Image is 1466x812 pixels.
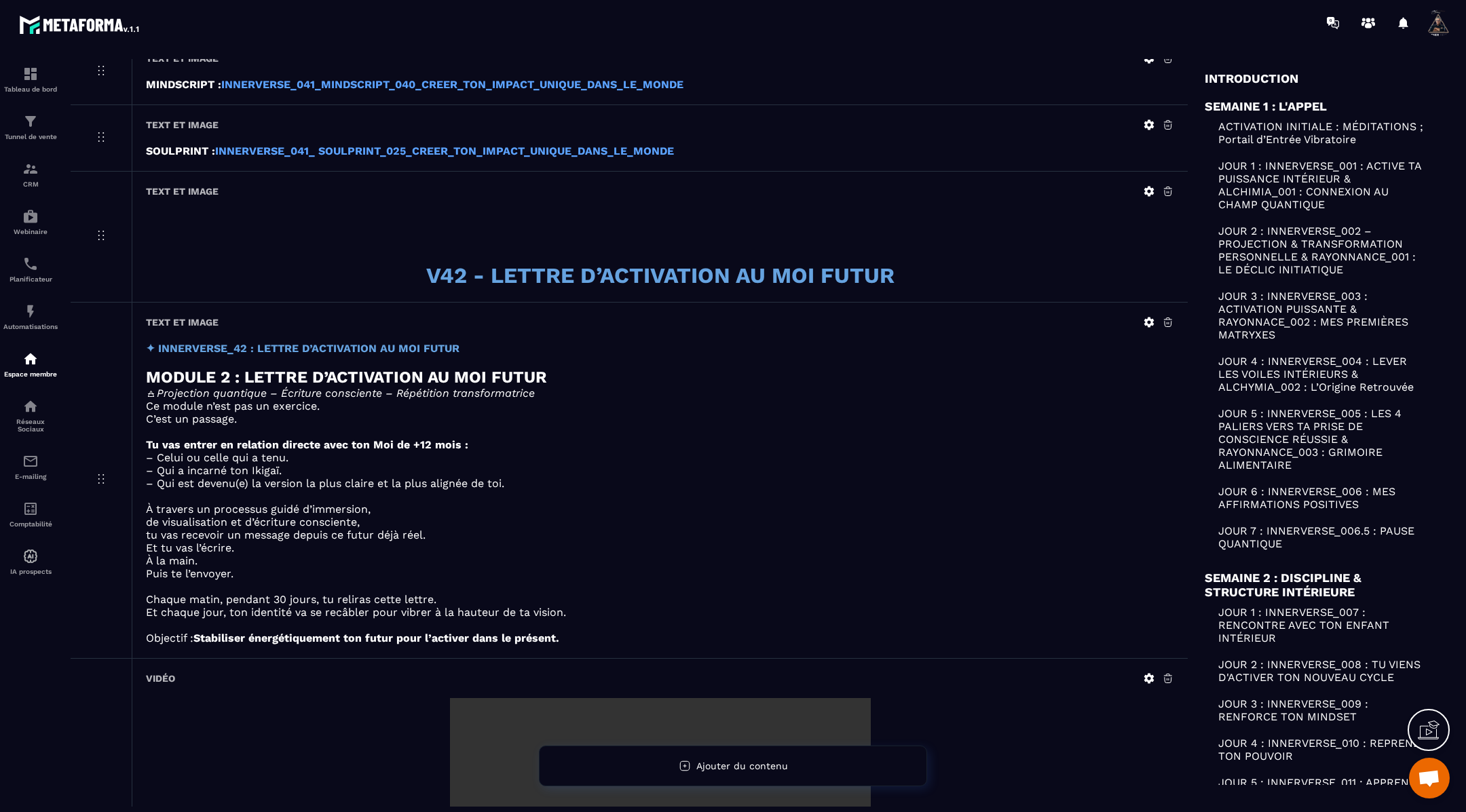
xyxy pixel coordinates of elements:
img: automations [22,351,39,367]
h6: Text et image [146,317,219,328]
p: Planificateur [3,275,58,283]
p: Réseaux Sociaux [3,418,58,433]
p: Objectif : [146,632,1174,644]
a: formationformationTableau de bord [3,56,58,103]
img: formation [22,113,39,130]
img: automations [22,548,39,564]
p: Automatisations [3,323,58,330]
strong: SOULPRINT : [146,144,215,157]
p: Webinaire [3,228,58,235]
a: JOUR 1 : INNERVERSE_001 : ACTIVE TA PUISSANCE INTÉRIEUR & ALCHIMIA_001 : CONNEXION AU CHAMP QUANT... [1205,159,1429,211]
p: Puis te l’envoyer. [146,567,1174,580]
strong: Stabiliser énergétiquement ton futur pour l’activer dans le présent. [193,632,559,644]
img: accountant [22,501,39,517]
a: formationformationTunnel de vente [3,103,58,151]
a: schedulerschedulerPlanificateur [3,246,58,293]
p: CRM [3,180,58,188]
a: JOUR 4 : INNERVERSE_010 : REPRENDS TON POUVOIR [1205,737,1429,762]
a: INNERVERSE_041_MINDSCRIPT_040_CREER_TON_IMPACT_UNIQUE_DANS_LE_MONDE [221,78,683,91]
img: scheduler [22,256,39,272]
h6: Text et image [146,186,219,197]
p: Tunnel de vente [3,133,58,140]
strong: MODULE 2 : LETTRE D’ACTIVATION AU MOI FUTUR [146,368,547,387]
img: automations [22,303,39,320]
p: Espace membre [3,370,58,378]
h6: Vidéo [146,673,175,684]
a: accountantaccountantComptabilité [3,490,58,538]
a: JOUR 4 : INNERVERSE_004 : LEVER LES VOILES INTÉRIEURS & ALCHYMIA_002 : L’Origine Retrouvée [1205,355,1429,393]
a: JOUR 7 : INNERVERSE_006.5 : PAUSE QUANTIQUE [1205,524,1429,550]
p: tu vas recevoir un message depuis ce futur déjà réel. [146,528,1174,541]
a: JOUR 5 : INNERVERSE_011 : APPRENDS À DIRE NON [1205,776,1429,802]
p: Comptabilité [3,520,58,528]
h6: INTRODUCTION [1205,71,1429,85]
p: À la main. [146,554,1174,567]
a: JOUR 3 : INNERVERSE_009 : RENFORCE TON MINDSET [1205,697,1429,723]
a: Ouvrir le chat [1409,758,1450,798]
a: automationsautomationsWebinaire [3,198,58,246]
p: À travers un processus guidé d’immersion, [146,503,1174,516]
strong: ✦ INNERVERSE_42 : LETTRE D’ACTIVATION AU MOI FUTUR [146,342,459,355]
p: Ce module n’est pas un exercice. [146,400,1174,412]
p: E-mailing [3,473,58,480]
a: JOUR 3 : INNERVERSE_003 : ACTIVATION PUISSANTE & RAYONNACE_002 : MES PREMIÈRES MATRYXES [1205,290,1429,341]
strong: V42 - LETTRE D’ACTIVATION AU MOI FUTUR [426,263,895,288]
p: – Qui a incarné ton Ikigaï. [146,464,1174,477]
h6: SEMAINE 2 : DISCIPLINE & STRUCTURE INTÉRIEURE [1205,571,1429,599]
img: social-network [22,398,39,414]
a: JOUR 2 : INNERVERSE_008 : TU VIENS D'ACTIVER TON NOUVEAU CYCLE [1205,658,1429,684]
a: JOUR 6 : INNERVERSE_006 : MES AFFIRMATIONS POSITIVES [1205,485,1429,511]
strong: MINDSCRIPT : [146,78,221,91]
p: Tableau de bord [3,85,58,93]
strong: Tu vas entrer en relation directe avec ton Moi de +12 mois : [146,438,468,451]
p: C’est un passage. [146,412,1174,425]
img: email [22,453,39,469]
img: logo [19,12,141,37]
a: INNERVERSE_041_ SOULPRINT_025_CREER_TON_IMPACT_UNIQUE_DANS_LE_MONDE [215,144,674,157]
a: ACTIVATION INITIALE : MÉDITATIONS ; Portail d’Entrée Vibratoire [1205,120,1429,146]
p: Et chaque jour, ton identité va se recâbler pour vibrer à la hauteur de ta vision. [146,606,1174,619]
p: Chaque matin, pendant 30 jours, tu reliras cette lettre. [146,593,1174,606]
h6: Text et image [146,119,219,130]
span: Ajouter du contenu [696,760,788,771]
p: 🜁 [146,387,1174,400]
a: emailemailE-mailing [3,443,58,490]
p: IA prospects [3,568,58,575]
a: formationformationCRM [3,151,58,198]
a: JOUR 2 : INNERVERSE_002 – PROJECTION & TRANSFORMATION PERSONNELLE & RAYONNANCE_001 : LE DÉCLIC IN... [1205,225,1429,276]
img: formation [22,66,39,82]
p: de visualisation et d’écriture consciente, [146,516,1174,528]
a: automationsautomationsAutomatisations [3,293,58,341]
p: – Qui est devenu(e) la version la plus claire et la plus alignée de toi. [146,477,1174,490]
em: Projection quantique – Écriture consciente – Répétition transformatrice [157,387,535,400]
p: Et tu vas l’écrire. [146,541,1174,554]
p: – Celui ou celle qui a tenu. [146,451,1174,464]
h6: SEMAINE 1 : L'APPEL [1205,99,1429,113]
img: formation [22,161,39,177]
h6: Text et image [146,53,219,64]
a: social-networksocial-networkRéseaux Sociaux [3,388,58,443]
a: JOUR 1 : INNERVERSE_007 : RENCONTRE AVEC TON ENFANT INTÉRIEUR [1205,606,1429,644]
a: JOUR 5 : INNERVERSE_005 : LES 4 PALIERS VERS TA PRISE DE CONSCIENCE RÉUSSIE & RAYONNANCE_003 : GR... [1205,407,1429,471]
img: automations [22,208,39,225]
a: automationsautomationsEspace membre [3,341,58,388]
